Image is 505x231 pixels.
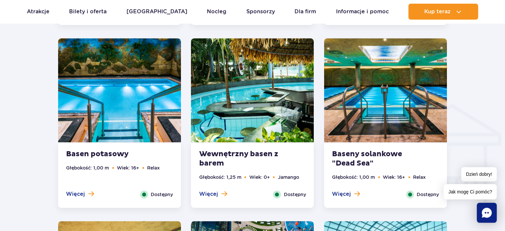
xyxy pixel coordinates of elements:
span: Jak mogę Ci pomóc? [444,184,497,199]
a: Dla firm [295,4,316,20]
strong: Wewnętrzny basen z barem [199,150,279,168]
a: Informacje i pomoc [336,4,389,20]
strong: Baseny solankowe "Dead Sea" [332,150,412,168]
img: Potassium Pool [58,38,181,142]
strong: Basen potasowy [66,150,146,159]
img: Baseny solankowe [324,38,447,142]
li: Relax [147,164,160,172]
a: [GEOGRAPHIC_DATA] [126,4,187,20]
li: Relax [413,173,426,181]
button: Kup teraz [408,4,478,20]
span: Dostępny [284,191,306,198]
span: Więcej [332,190,351,198]
a: Nocleg [207,4,226,20]
button: Więcej [332,190,360,198]
span: Więcej [66,190,85,198]
img: Pool with bar [191,38,314,142]
li: Głębokość: 1,00 m [332,173,375,181]
span: Dzień dobry! [461,167,497,181]
li: Głębokość: 1,25 m [199,173,241,181]
a: Bilety i oferta [69,4,107,20]
li: Głębokość: 1,00 m [66,164,109,172]
li: Wiek: 0+ [249,173,270,181]
span: Kup teraz [424,9,451,15]
span: Dostępny [151,191,173,198]
div: Chat [477,203,497,223]
li: Jamango [278,173,299,181]
button: Więcej [199,190,227,198]
span: Więcej [199,190,218,198]
a: Atrakcje [27,4,49,20]
a: Sponsorzy [246,4,275,20]
li: Wiek: 16+ [117,164,139,172]
li: Wiek: 16+ [383,173,405,181]
span: Dostępny [417,191,439,198]
button: Więcej [66,190,94,198]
